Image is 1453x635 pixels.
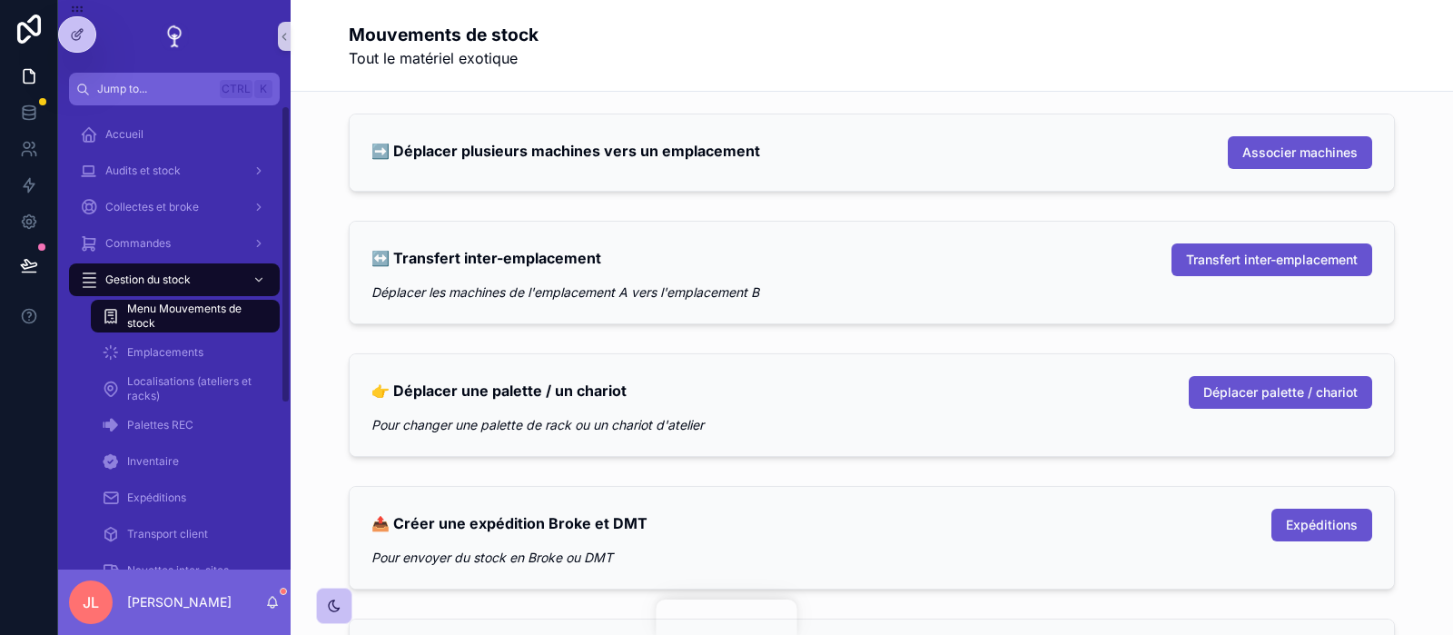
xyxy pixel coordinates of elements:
p: [PERSON_NAME] [127,593,232,611]
div: scrollable content [58,105,291,570]
span: Associer machines [1242,144,1358,162]
span: Commandes [105,236,171,251]
em: Pour changer une palette de rack ou un chariot d'atelier [371,417,704,432]
span: Accueil [105,127,143,142]
a: Localisations (ateliers et racks) [91,372,280,405]
h2: ↔️ Transfert inter-emplacement [371,243,601,273]
span: Audits et stock [105,164,181,178]
span: K [256,82,271,96]
a: Commandes [69,227,280,260]
a: Navettes inter-sites [91,554,280,587]
span: Déplacer palette / chariot [1203,383,1358,402]
button: Associer machines [1228,136,1372,169]
a: Expéditions [91,481,280,514]
em: Déplacer les machines de l'emplacement A vers l'emplacement B [371,284,759,300]
span: Expéditions [127,491,186,505]
h1: Mouvements de stock [349,22,539,47]
a: Menu Mouvements de stock [91,300,280,332]
span: Localisations (ateliers et racks) [127,374,262,403]
button: Expéditions [1271,509,1372,541]
span: Inventaire [127,454,179,469]
button: Transfert inter-emplacement [1171,243,1372,276]
a: Emplacements [91,336,280,369]
button: Jump to...CtrlK [69,73,280,105]
a: Inventaire [91,445,280,478]
span: Emplacements [127,345,203,360]
span: Ctrl [220,80,252,98]
span: Jump to... [97,82,213,96]
span: Palettes REC [127,418,193,432]
span: Expéditions [1286,516,1358,534]
span: Transport client [127,527,208,541]
a: Collectes et broke [69,191,280,223]
a: Transport client [91,518,280,551]
h2: ➡️ Déplacer plusieurs machines vers un emplacement [371,136,760,165]
span: Collectes et broke [105,200,199,214]
h2: 👉 Déplacer une palette / un chariot [371,376,627,405]
button: Déplacer palette / chariot [1189,376,1372,409]
img: App logo [160,22,189,51]
h2: 📤 Créer une expédition Broke et DMT [371,509,647,538]
span: Gestion du stock [105,273,191,287]
a: Audits et stock [69,154,280,187]
a: Gestion du stock [69,263,280,296]
span: Menu Mouvements de stock [127,302,262,331]
span: Transfert inter-emplacement [1186,251,1358,269]
a: Palettes REC [91,409,280,442]
a: Accueil [69,118,280,151]
em: Pour envoyer du stock en Broke ou DMT [371,550,613,565]
span: JL [83,591,99,613]
span: Navettes inter-sites [127,563,229,578]
span: Tout le matériel exotique [349,47,539,69]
